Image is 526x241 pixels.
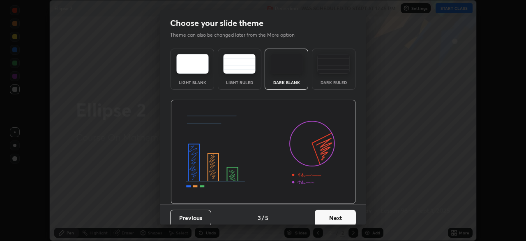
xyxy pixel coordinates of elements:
img: lightRuledTheme.5fabf969.svg [223,54,256,74]
div: Dark Blank [270,80,303,84]
img: darkTheme.f0cc69e5.svg [270,54,303,74]
img: darkThemeBanner.d06ce4a2.svg [171,100,356,204]
h2: Choose your slide theme [170,18,263,28]
h4: 5 [265,213,268,222]
button: Next [315,210,356,226]
div: Dark Ruled [317,80,350,84]
img: lightTheme.e5ed3b09.svg [176,54,209,74]
p: Theme can also be changed later from the More option [170,31,303,39]
div: Light Blank [176,80,209,84]
img: darkRuledTheme.de295e13.svg [317,54,350,74]
div: Light Ruled [223,80,256,84]
h4: 3 [258,213,261,222]
button: Previous [170,210,211,226]
h4: / [262,213,264,222]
